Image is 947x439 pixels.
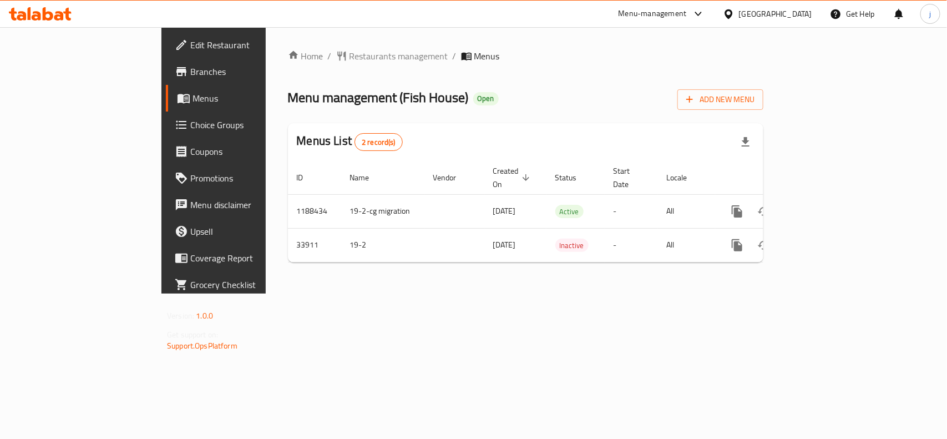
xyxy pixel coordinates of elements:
[166,165,320,191] a: Promotions
[166,218,320,245] a: Upsell
[473,94,499,103] span: Open
[493,204,516,218] span: [DATE]
[166,112,320,138] a: Choice Groups
[715,161,839,195] th: Actions
[605,194,658,228] td: -
[297,133,403,151] h2: Menus List
[166,58,320,85] a: Branches
[555,171,591,184] span: Status
[166,85,320,112] a: Menus
[350,49,448,63] span: Restaurants management
[166,138,320,165] a: Coupons
[193,92,311,105] span: Menus
[350,171,384,184] span: Name
[555,205,584,218] span: Active
[453,49,457,63] li: /
[190,38,311,52] span: Edit Restaurant
[336,49,448,63] a: Restaurants management
[288,161,839,263] table: enhanced table
[751,198,777,225] button: Change Status
[166,32,320,58] a: Edit Restaurant
[619,7,687,21] div: Menu-management
[167,339,237,353] a: Support.OpsPlatform
[190,118,311,132] span: Choice Groups
[190,251,311,265] span: Coverage Report
[658,228,715,262] td: All
[190,225,311,238] span: Upsell
[724,198,751,225] button: more
[605,228,658,262] td: -
[196,309,213,323] span: 1.0.0
[493,164,533,191] span: Created On
[493,238,516,252] span: [DATE]
[473,92,499,105] div: Open
[167,327,218,342] span: Get support on:
[167,309,194,323] span: Version:
[190,278,311,291] span: Grocery Checklist
[166,271,320,298] a: Grocery Checklist
[341,228,424,262] td: 19-2
[166,245,320,271] a: Coverage Report
[433,171,471,184] span: Vendor
[667,171,702,184] span: Locale
[724,232,751,259] button: more
[555,239,589,252] span: Inactive
[658,194,715,228] td: All
[190,198,311,211] span: Menu disclaimer
[190,171,311,185] span: Promotions
[929,8,931,20] span: j
[677,89,763,110] button: Add New Menu
[297,171,318,184] span: ID
[355,133,403,151] div: Total records count
[355,137,402,148] span: 2 record(s)
[328,49,332,63] li: /
[751,232,777,259] button: Change Status
[474,49,500,63] span: Menus
[166,191,320,218] a: Menu disclaimer
[288,49,763,63] nav: breadcrumb
[341,194,424,228] td: 19-2-cg migration
[190,65,311,78] span: Branches
[686,93,754,107] span: Add New Menu
[190,145,311,158] span: Coupons
[614,164,645,191] span: Start Date
[732,129,759,155] div: Export file
[288,85,469,110] span: Menu management ( Fish House )
[739,8,812,20] div: [GEOGRAPHIC_DATA]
